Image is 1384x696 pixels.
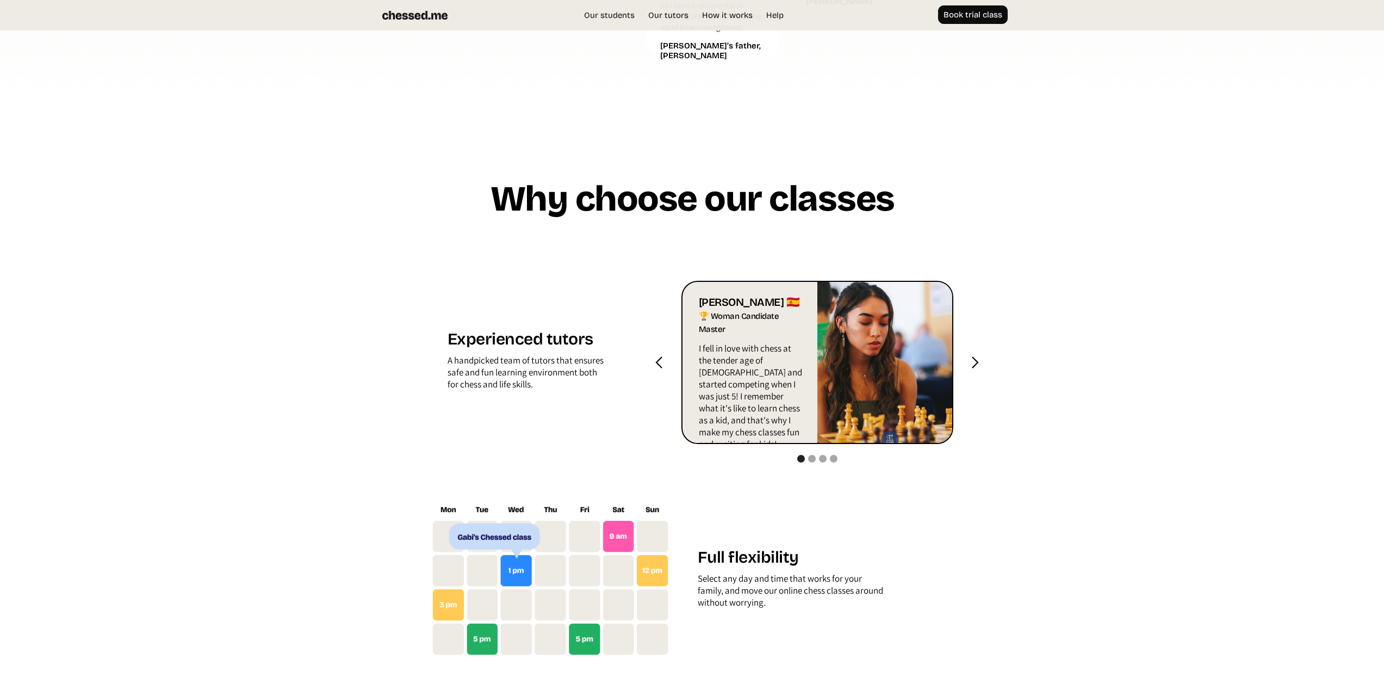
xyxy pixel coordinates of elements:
[579,10,640,21] a: Our students
[697,10,758,21] a: How it works
[660,41,770,60] div: [PERSON_NAME]’s father, [PERSON_NAME]
[643,10,694,21] a: Our tutors
[938,5,1008,24] a: Book trial class
[808,455,816,463] div: Show slide 2 of 4
[699,310,804,337] div: 🏆 Woman Candidate Master
[681,281,953,444] div: carousel
[699,342,804,455] p: I fell in love with chess at the tender age of [DEMOGRAPHIC_DATA] and started competing when I wa...
[953,281,997,444] div: next slide
[797,455,805,463] div: Show slide 1 of 4
[448,329,604,354] h1: Experienced tutors
[699,295,804,310] div: [PERSON_NAME] 🇪🇸
[698,547,888,572] h1: Full flexibility
[830,455,837,463] div: Show slide 4 of 4
[698,572,888,614] div: Select any day and time that works for your family, and move our online chess classes around with...
[638,281,681,444] div: previous slide
[448,354,604,396] div: A handpicked team of tutors that ensures safe and fun learning environment both for chess and lif...
[681,281,953,444] div: 1 of 4
[819,455,827,463] div: Show slide 3 of 4
[490,180,895,226] h1: Why choose our classes
[761,10,789,21] a: Help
